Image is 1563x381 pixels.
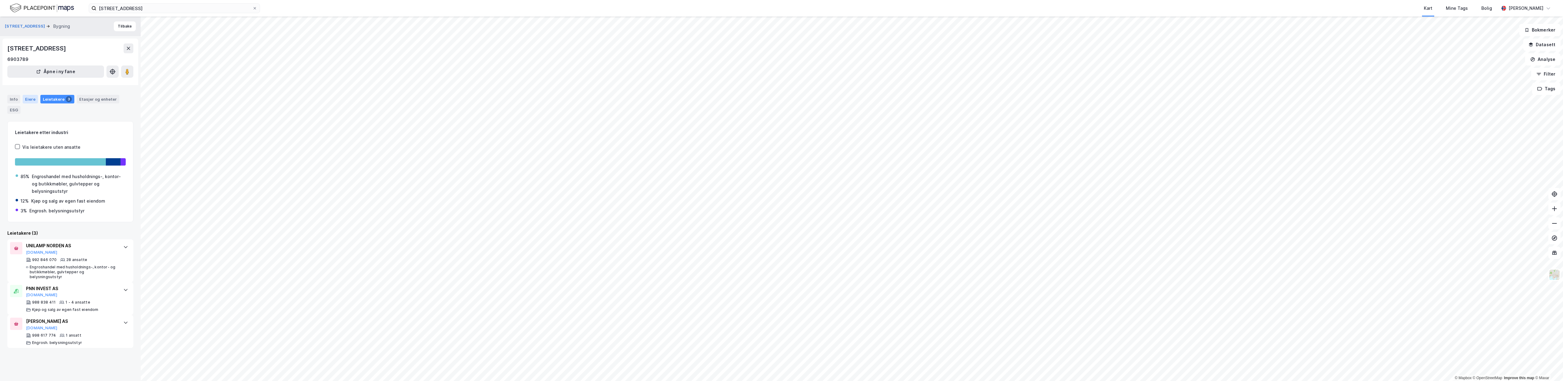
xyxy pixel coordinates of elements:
a: OpenStreetMap [1473,376,1502,380]
img: Z [1549,269,1560,281]
div: 12% [20,197,29,205]
div: Kjøp og salg av egen fast eiendom [31,197,105,205]
div: Eiere [23,95,38,103]
div: Bygning [53,23,70,30]
div: Kjøp og salg av egen fast eiendom [32,307,98,312]
input: Søk på adresse, matrikkel, gårdeiere, leietakere eller personer [96,4,252,13]
div: 1 ansatt [66,333,81,338]
iframe: Chat Widget [1532,352,1563,381]
div: [PERSON_NAME] [1509,5,1543,12]
button: Tilbake [114,21,136,31]
div: Engrosh. belysningsutstyr [32,340,82,345]
div: Engroshandel med husholdnings-, kontor- og butikkmøbler, gulvtepper og belysningsutstyr [30,265,117,279]
div: Leietakere etter industri [15,129,126,136]
div: 998 617 774 [32,333,56,338]
div: Engrosh. belysningsutstyr [29,207,84,215]
div: PNN INVEST AS [26,285,117,292]
div: Etasjer og enheter [79,96,117,102]
button: Analyse [1525,53,1561,65]
button: [DOMAIN_NAME] [26,326,58,331]
div: Engroshandel med husholdnings-, kontor- og butikkmøbler, gulvtepper og belysningsutstyr [32,173,125,195]
div: Vis leietakere uten ansatte [22,144,80,151]
div: Kart [1424,5,1432,12]
div: 6903789 [7,56,28,63]
div: UNILAMP NORDEN AS [26,242,117,249]
div: [STREET_ADDRESS] [7,43,67,53]
div: Leietakere (3) [7,230,133,237]
button: Tags [1532,83,1561,95]
div: 28 ansatte [66,257,87,262]
button: Åpne i ny fane [7,65,104,78]
div: 3% [20,207,27,215]
button: Filter [1531,68,1561,80]
div: 988 838 411 [32,300,56,305]
a: Improve this map [1504,376,1534,380]
button: [DOMAIN_NAME] [26,250,58,255]
div: ESG [7,106,20,114]
div: Kontrollprogram for chat [1532,352,1563,381]
div: 3 [66,96,72,102]
button: Datasett [1523,39,1561,51]
div: Bolig [1481,5,1492,12]
div: 1 - 4 ansatte [65,300,90,305]
a: Mapbox [1455,376,1472,380]
div: [PERSON_NAME] AS [26,318,117,325]
img: logo.f888ab2527a4732fd821a326f86c7f29.svg [10,3,74,13]
button: [STREET_ADDRESS] [5,23,46,29]
div: 992 846 070 [32,257,57,262]
button: [DOMAIN_NAME] [26,293,58,297]
div: Leietakere [40,95,74,103]
button: Bokmerker [1519,24,1561,36]
div: Mine Tags [1446,5,1468,12]
div: 85% [20,173,29,180]
div: Info [7,95,20,103]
